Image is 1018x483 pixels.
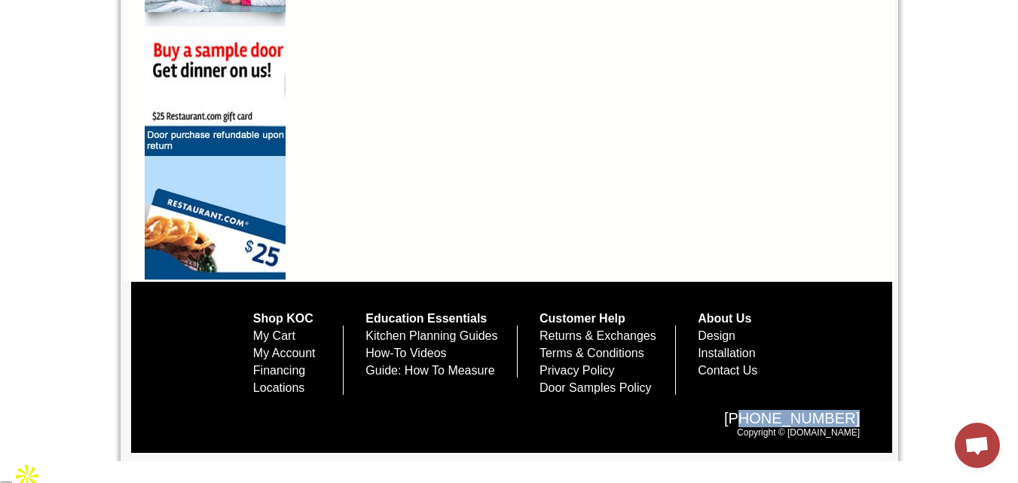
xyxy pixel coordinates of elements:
[698,329,735,342] a: Design
[365,364,494,377] a: Guide: How To Measure
[167,395,875,453] div: Copyright © [DOMAIN_NAME]
[540,312,676,326] h5: Customer Help
[540,347,644,359] a: Terms & Conditions
[540,329,656,342] a: Returns & Exchanges
[955,423,1000,468] div: Open chat
[253,347,316,359] a: My Account
[365,312,487,325] a: Education Essentials
[698,312,751,325] a: About Us
[253,364,305,377] a: Financing
[253,329,295,342] a: My Cart
[698,347,756,359] a: Installation
[540,381,652,394] a: Door Samples Policy
[182,410,860,427] span: [PHONE_NUMBER]
[698,364,757,377] a: Contact Us
[365,329,497,342] a: Kitchen Planning Guides
[365,347,446,359] a: How-To Videos
[253,312,313,325] a: Shop KOC
[253,381,305,394] a: Locations
[540,364,615,377] a: Privacy Policy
